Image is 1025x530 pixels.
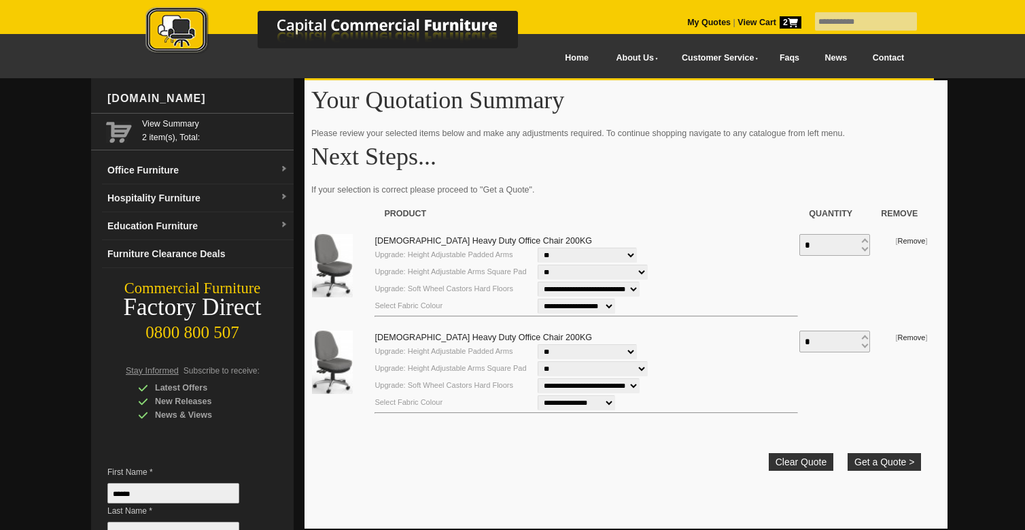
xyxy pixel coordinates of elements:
a: Office Furnituredropdown [102,156,294,184]
img: dropdown [280,165,288,173]
small: [ ] [895,237,927,245]
a: Contact [860,43,917,73]
button: Get a Quote > [848,453,921,471]
th: Product [374,200,799,227]
a: Education Furnituredropdown [102,212,294,240]
a: Faqs [767,43,812,73]
a: Furniture Clearance Deals [102,240,294,268]
div: 0800 800 507 [91,316,294,342]
img: dropdown [280,193,288,201]
input: First Name * [107,483,239,503]
h1: Your Quotation Summary [311,87,941,113]
div: Latest Offers [138,381,267,395]
div: Commercial Furniture [91,279,294,298]
small: Upgrade: Height Adjustable Padded Arms [375,250,512,259]
small: Select Fabric Colour [375,398,442,406]
th: Remove [871,200,928,227]
a: Clear Quote [769,453,833,471]
small: Select Fabric Colour [375,301,442,310]
div: New Releases [138,395,267,408]
span: Stay Informed [126,366,179,376]
small: Upgrade: Height Adjustable Padded Arms [375,347,512,355]
a: About Us [602,43,667,73]
small: Upgrade: Soft Wheel Castors Hard Floors [375,284,513,293]
span: 2 [780,16,801,29]
a: View Summary [142,117,288,131]
span: 2 item(s), Total: [142,117,288,142]
a: [DEMOGRAPHIC_DATA] Heavy Duty Office Chair 200KG [375,333,592,342]
th: Quantity [799,200,871,227]
a: Remove [897,333,925,342]
span: Subscribe to receive: [184,366,260,376]
small: Upgrade: Height Adjustable Arms Square Pad [375,364,526,372]
a: Remove [897,237,925,245]
p: If your selection is correct please proceed to "Get a Quote". [311,183,941,197]
strong: View Cart [737,18,801,27]
a: [DEMOGRAPHIC_DATA] Heavy Duty Office Chair 200KG [375,236,592,246]
span: First Name * [107,465,260,479]
a: My Quotes [687,18,731,27]
a: Customer Service [667,43,767,73]
a: View Cart2 [735,18,801,27]
small: [ ] [895,333,927,342]
small: Upgrade: Height Adjustable Arms Square Pad [375,267,526,276]
div: [DOMAIN_NAME] [102,78,294,119]
a: Capital Commercial Furniture Logo [108,7,584,61]
span: Last Name * [107,504,260,518]
p: Please review your selected items below and make any adjustments required. To continue shopping n... [311,127,941,140]
div: News & Views [138,408,267,422]
small: Upgrade: Soft Wheel Castors Hard Floors [375,381,513,389]
div: Factory Direct [91,298,294,317]
img: dropdown [280,221,288,229]
a: News [812,43,860,73]
a: Hospitality Furnituredropdown [102,184,294,212]
h1: Next Steps... [311,144,941,169]
img: Capital Commercial Furniture Logo [108,7,584,56]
